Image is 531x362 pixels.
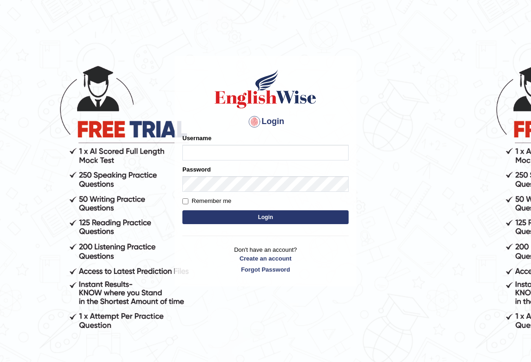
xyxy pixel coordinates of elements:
[182,245,349,274] p: Don't have an account?
[182,114,349,129] h4: Login
[182,134,211,142] label: Username
[182,196,231,206] label: Remember me
[213,68,318,110] img: Logo of English Wise sign in for intelligent practice with AI
[182,265,349,274] a: Forgot Password
[182,165,211,174] label: Password
[182,210,349,224] button: Login
[182,254,349,263] a: Create an account
[182,198,188,204] input: Remember me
